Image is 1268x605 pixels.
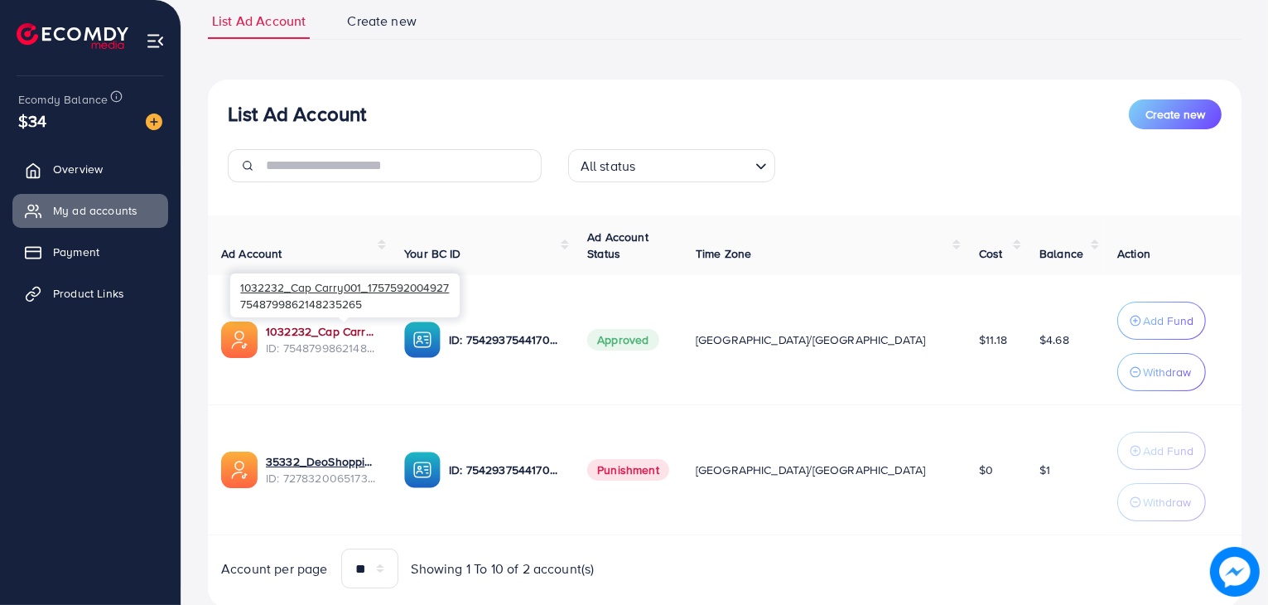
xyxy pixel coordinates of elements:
span: [GEOGRAPHIC_DATA]/[GEOGRAPHIC_DATA] [696,332,926,348]
span: ID: 7278320065173471233 [266,470,378,486]
a: 35332_DeoShopping_1694615969111 [266,453,378,470]
span: $34 [18,109,46,133]
span: ID: 7548799862148235265 [266,340,378,356]
span: Ad Account [221,245,282,262]
img: logo [17,23,128,49]
span: Product Links [53,285,124,302]
span: Ecomdy Balance [18,91,108,108]
div: 7548799862148235265 [230,273,460,317]
span: Showing 1 To 10 of 2 account(s) [412,559,595,578]
span: $0 [979,462,993,478]
button: Create new [1129,99,1222,129]
p: ID: 7542937544170848257 [449,460,561,480]
a: Product Links [12,277,168,310]
span: Action [1117,245,1150,262]
a: My ad accounts [12,194,168,227]
span: Payment [53,244,99,260]
p: Withdraw [1143,492,1191,512]
span: Balance [1039,245,1083,262]
span: Time Zone [696,245,751,262]
span: $11.18 [979,332,1007,348]
span: All status [577,154,639,178]
img: ic-ads-acc.e4c84228.svg [221,452,258,488]
img: image [1210,547,1260,597]
button: Withdraw [1117,353,1206,391]
img: ic-ads-acc.e4c84228.svg [221,322,258,358]
p: Add Fund [1143,441,1193,461]
span: $4.68 [1039,332,1069,348]
img: ic-ba-acc.ded83a64.svg [404,452,441,488]
span: Approved [587,329,658,351]
p: Add Fund [1143,311,1193,331]
img: image [146,114,162,130]
p: ID: 7542937544170848257 [449,330,561,350]
div: Search for option [568,149,775,182]
span: Overview [53,161,103,177]
span: 1032232_Cap Carry001_1757592004927 [240,279,449,295]
h3: List Ad Account [228,102,366,126]
a: Payment [12,235,168,269]
span: Account per page [221,559,328,578]
span: [GEOGRAPHIC_DATA]/[GEOGRAPHIC_DATA] [696,462,926,478]
span: List Ad Account [212,12,306,31]
span: Cost [979,245,1003,262]
a: Overview [12,152,168,186]
span: Ad Account Status [587,229,648,262]
img: ic-ba-acc.ded83a64.svg [404,322,441,358]
button: Add Fund [1117,432,1206,470]
input: Search for option [640,151,748,178]
span: Your BC ID [404,245,461,262]
span: My ad accounts [53,202,137,219]
span: Punishment [587,459,669,481]
p: Withdraw [1143,362,1191,382]
a: 1032232_Cap Carry001_1757592004927 [266,323,378,340]
button: Add Fund [1117,302,1206,340]
span: Create new [1145,106,1205,123]
span: Create new [347,12,417,31]
img: menu [146,31,165,51]
button: Withdraw [1117,483,1206,521]
span: $1 [1039,462,1050,478]
div: <span class='underline'>35332_DeoShopping_1694615969111</span></br>7278320065173471233 [266,453,378,487]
